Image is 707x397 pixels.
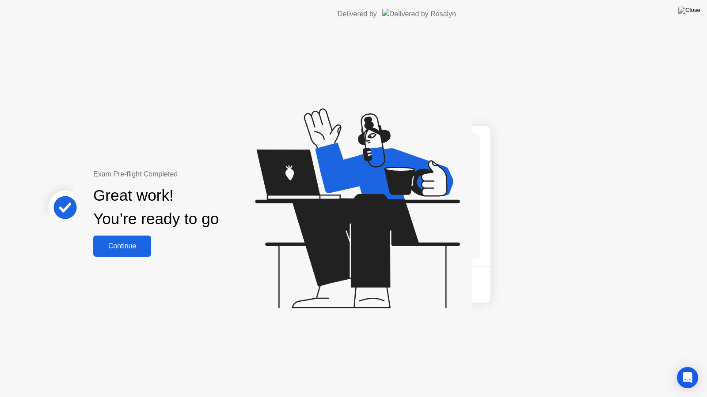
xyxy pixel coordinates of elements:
[382,9,456,19] img: Delivered by Rosalyn
[678,7,700,14] img: Close
[338,9,377,19] div: Delivered by
[93,184,219,231] div: Great work! You’re ready to go
[677,367,698,388] div: Open Intercom Messenger
[93,236,151,257] button: Continue
[93,169,276,180] div: Exam Pre-flight Completed
[96,242,148,250] div: Continue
